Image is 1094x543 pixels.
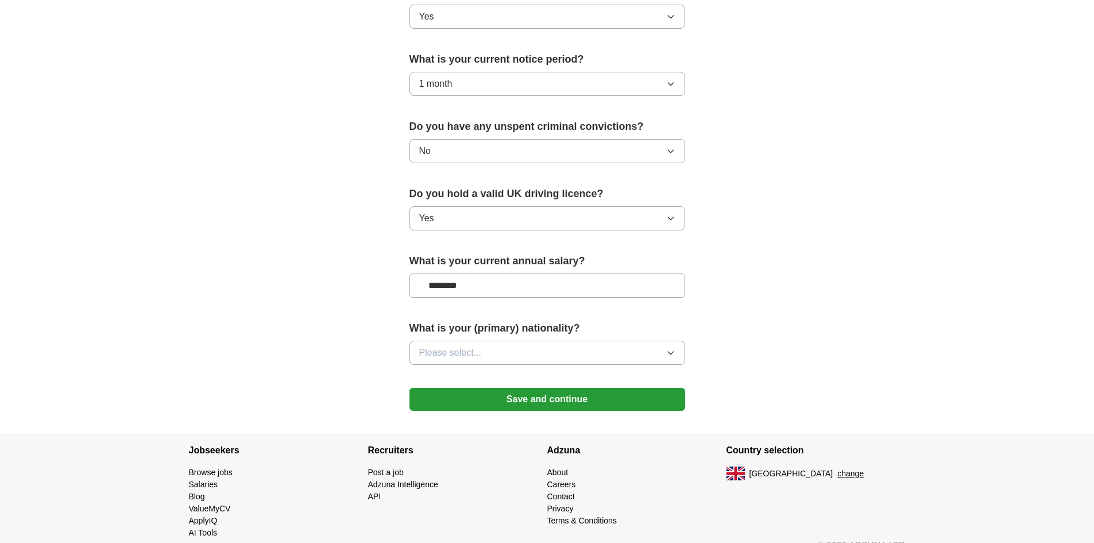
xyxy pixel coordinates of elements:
label: What is your (primary) nationality? [409,321,685,336]
a: Post a job [368,468,404,477]
a: About [547,468,569,477]
a: ApplyIQ [189,516,218,525]
label: What is your current annual salary? [409,253,685,269]
h4: Country selection [726,434,906,467]
span: [GEOGRAPHIC_DATA] [749,468,833,480]
a: Blog [189,492,205,501]
a: Terms & Conditions [547,516,617,525]
a: Contact [547,492,575,501]
span: 1 month [419,77,453,91]
button: No [409,139,685,163]
button: Yes [409,206,685,230]
a: Privacy [547,504,574,513]
a: Salaries [189,480,218,489]
a: API [368,492,381,501]
a: Adzuna Intelligence [368,480,438,489]
span: Please select... [419,346,482,360]
a: Careers [547,480,576,489]
a: AI Tools [189,528,218,537]
span: No [419,144,431,158]
button: Yes [409,5,685,29]
label: Do you hold a valid UK driving licence? [409,186,685,202]
a: Browse jobs [189,468,233,477]
a: ValueMyCV [189,504,231,513]
button: change [837,468,864,480]
span: Yes [419,10,434,24]
button: Save and continue [409,388,685,411]
button: Please select... [409,341,685,365]
label: Do you have any unspent criminal convictions? [409,119,685,134]
img: UK flag [726,467,745,480]
label: What is your current notice period? [409,52,685,67]
button: 1 month [409,72,685,96]
span: Yes [419,211,434,225]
